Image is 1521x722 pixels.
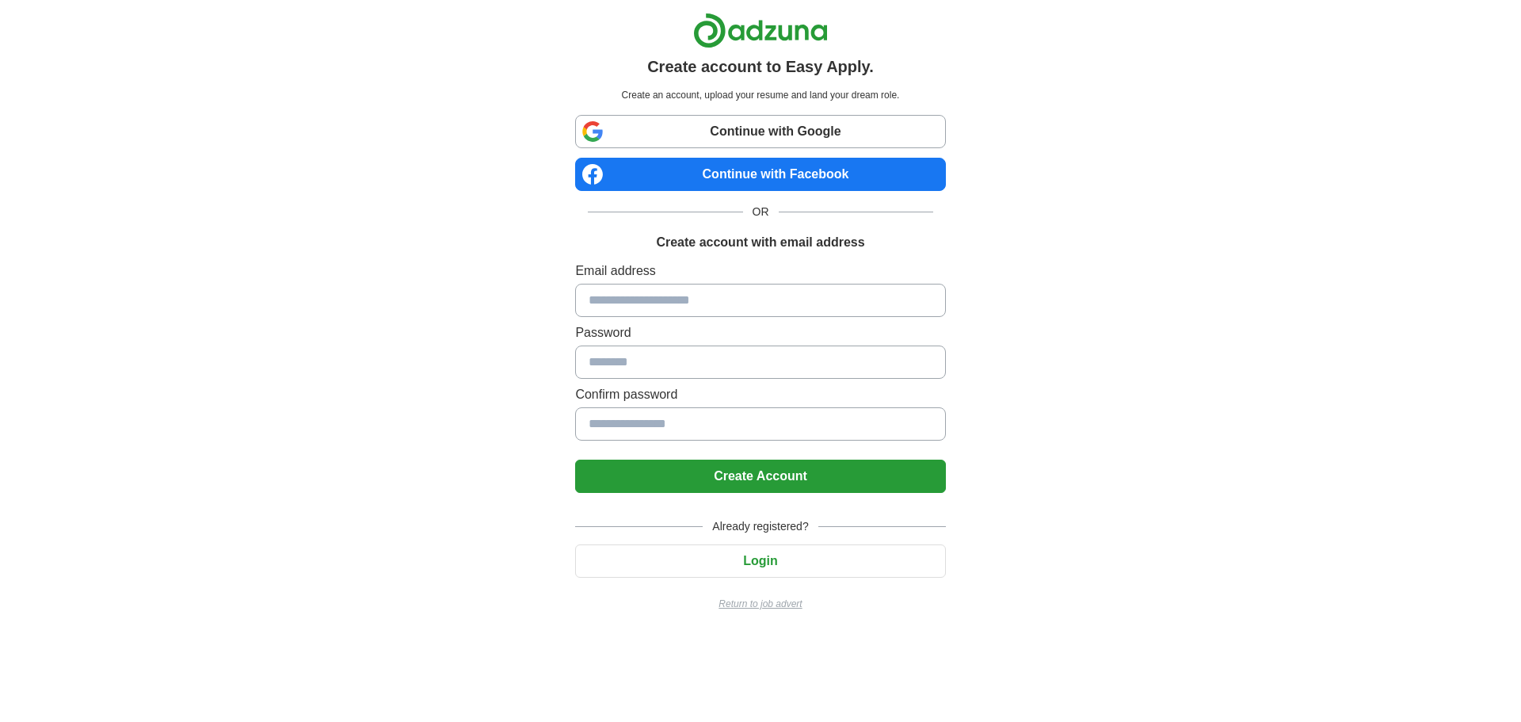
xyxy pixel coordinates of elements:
h1: Create account with email address [656,233,864,252]
h1: Create account to Easy Apply. [647,55,874,78]
p: Create an account, upload your resume and land your dream role. [578,88,942,102]
label: Confirm password [575,385,945,404]
a: Return to job advert [575,597,945,611]
button: Create Account [575,460,945,493]
label: Email address [575,262,945,281]
a: Continue with Google [575,115,945,148]
label: Password [575,323,945,342]
button: Login [575,544,945,578]
a: Login [575,554,945,567]
span: OR [743,204,779,220]
a: Continue with Facebook [575,158,945,191]
span: Already registered? [703,518,818,535]
img: Adzuna logo [693,13,828,48]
